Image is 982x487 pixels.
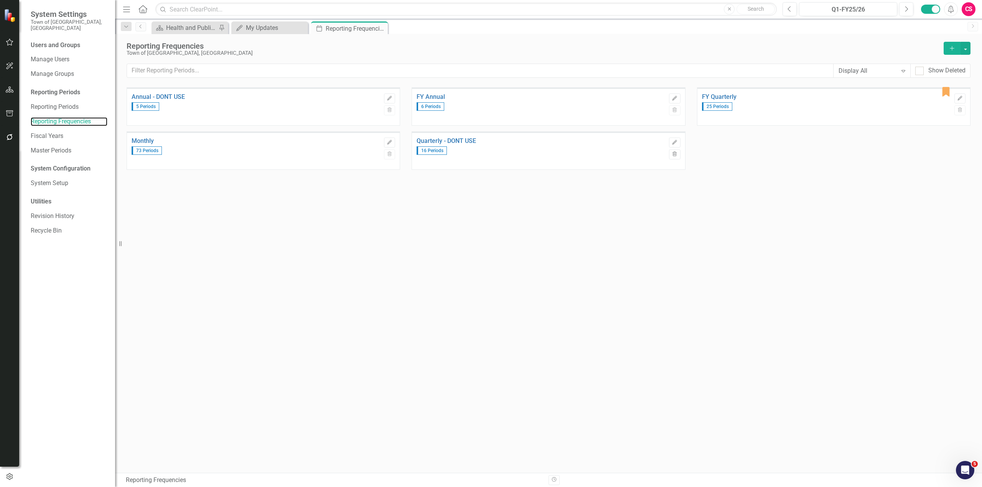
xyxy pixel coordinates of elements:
[246,23,306,33] div: My Updates
[31,197,107,206] div: Utilities
[31,103,107,112] a: Reporting Periods
[132,146,162,155] span: 73 Periods
[31,10,107,19] span: System Settings
[4,9,17,22] img: ClearPoint Strategy
[956,461,974,479] iframe: Intercom live chat
[839,66,897,75] div: Display All
[31,226,107,235] a: Recycle Bin
[928,66,966,75] div: Show Deleted
[31,212,107,221] a: Revision History
[748,6,764,12] span: Search
[31,55,107,64] a: Manage Users
[127,50,940,56] div: Town of [GEOGRAPHIC_DATA], [GEOGRAPHIC_DATA]
[132,93,380,100] a: Annual - DONT USE
[31,132,107,141] a: Fiscal Years
[132,138,380,144] a: Monthly
[31,146,107,155] a: Master Periods
[417,146,447,155] span: 16 Periods
[31,117,107,126] a: Reporting Frequencies
[31,19,107,31] small: Town of [GEOGRAPHIC_DATA], [GEOGRAPHIC_DATA]
[127,64,834,78] input: Filter Reporting Periods...
[799,2,897,16] button: Q1-FY25/26
[736,4,775,15] button: Search
[962,2,975,16] button: CS
[702,102,732,111] span: 25 Periods
[417,93,665,100] a: FY Annual
[31,164,107,173] div: System Configuration
[31,88,107,97] div: Reporting Periods
[31,41,107,50] div: Users and Groups
[972,461,978,467] span: 5
[417,102,444,111] span: 6 Periods
[155,3,777,16] input: Search ClearPoint...
[31,179,107,188] a: System Setup
[153,23,217,33] a: Health and Public Safety
[166,23,217,33] div: Health and Public Safety
[31,70,107,79] a: Manage Groups
[132,102,159,111] span: 5 Periods
[802,5,895,14] div: Q1-FY25/26
[126,476,543,485] div: Reporting Frequencies
[326,24,386,33] div: Reporting Frequencies
[233,23,306,33] a: My Updates
[417,138,665,144] a: Quarterly - DONT USE
[702,93,951,100] a: FY Quarterly
[127,42,940,50] div: Reporting Frequencies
